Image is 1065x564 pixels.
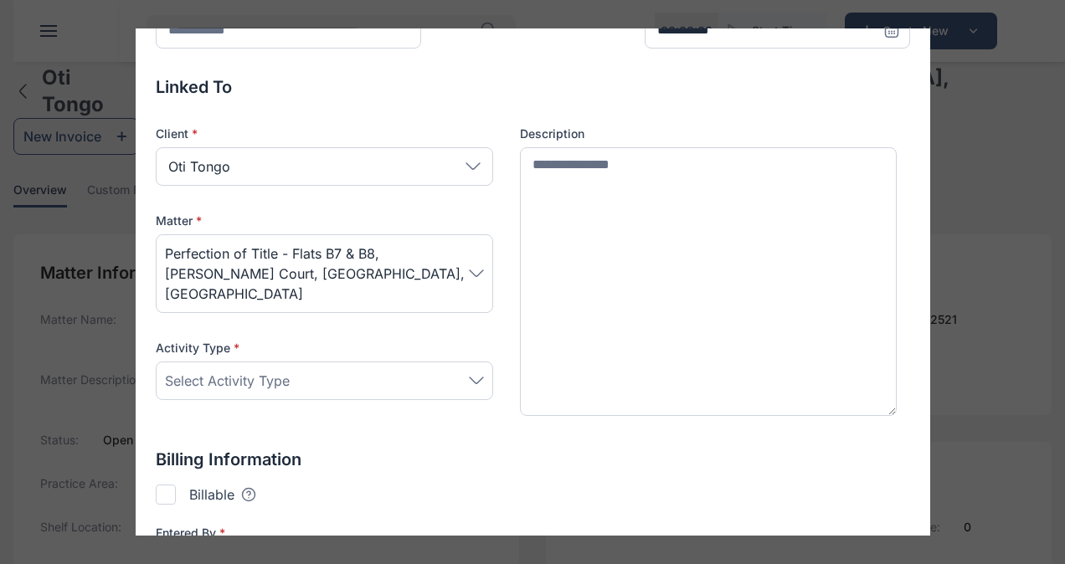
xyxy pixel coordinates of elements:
[156,126,493,142] p: Client
[156,213,202,229] span: Matter
[520,126,898,142] label: Description
[189,485,234,505] p: Billable
[156,75,910,99] p: Linked To
[156,448,910,471] p: Billing Information
[165,371,290,391] span: Select Activity Type
[156,340,239,356] span: Activity Type
[168,156,230,177] span: Oti Tongo
[165,244,469,304] span: Perfection of Title - Flats B7 & B8, [PERSON_NAME] Court, [GEOGRAPHIC_DATA], [GEOGRAPHIC_DATA]
[156,525,225,541] span: Entered By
